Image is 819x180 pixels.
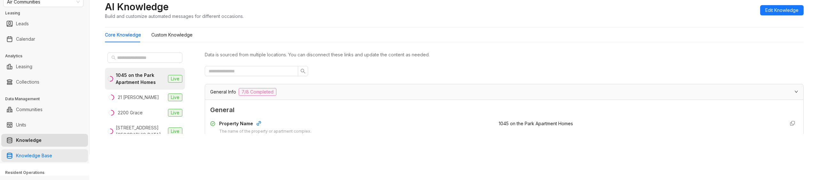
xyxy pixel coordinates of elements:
[205,51,804,58] div: Data is sourced from multiple locations. You can disconnect these links and update the content as...
[116,124,165,138] div: [STREET_ADDRESS][GEOGRAPHIC_DATA]
[116,72,165,86] div: 1045 on the Park Apartment Homes
[1,33,88,45] li: Calendar
[210,88,236,95] span: General Info
[105,13,244,20] div: Build and customize automated messages for different occasions.
[1,149,88,162] li: Knowledge Base
[5,10,89,16] h3: Leasing
[1,76,88,88] li: Collections
[16,60,32,73] a: Leasing
[499,121,573,126] span: 1045 on the Park Apartment Homes
[219,120,311,128] div: Property Name
[1,103,88,116] li: Communities
[794,90,798,94] span: expanded
[5,53,89,59] h3: Analytics
[239,88,276,96] span: 7/8 Completed
[118,109,143,116] div: 2200 Grace
[16,17,29,30] a: Leads
[151,31,193,38] div: Custom Knowledge
[168,127,182,135] span: Live
[168,94,182,101] span: Live
[16,119,26,131] a: Units
[210,105,798,115] span: General
[5,96,89,102] h3: Data Management
[111,55,116,60] span: search
[760,5,804,15] button: Edit Knowledge
[1,17,88,30] li: Leads
[118,94,159,101] div: 21 [PERSON_NAME]
[16,103,43,116] a: Communities
[105,31,141,38] div: Core Knowledge
[168,75,182,83] span: Live
[16,134,42,147] a: Knowledge
[16,149,52,162] a: Knowledge Base
[105,1,169,13] h2: AI Knowledge
[219,128,311,135] div: The name of the property or apartment complex.
[1,134,88,147] li: Knowledge
[205,84,803,100] div: General Info7/8 Completed
[1,60,88,73] li: Leasing
[300,69,306,74] span: search
[1,119,88,131] li: Units
[16,33,35,45] a: Calendar
[5,170,89,176] h3: Resident Operations
[168,109,182,117] span: Live
[765,7,799,14] span: Edit Knowledge
[16,76,39,88] a: Collections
